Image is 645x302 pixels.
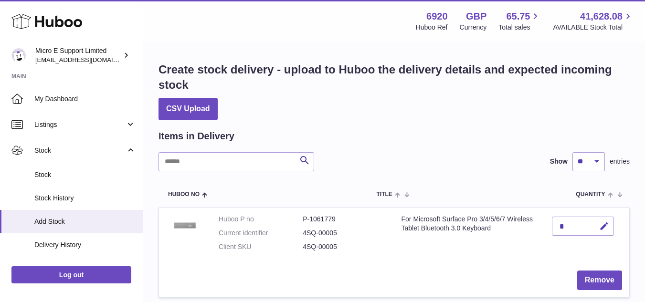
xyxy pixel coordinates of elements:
[159,130,234,143] h2: Items in Delivery
[11,48,26,62] img: contact@micropcsupport.com
[394,208,545,263] td: For Microsoft Surface Pro 3/4/5/6/7 Wireless Tablet Bluetooth 3.0 Keyboard
[416,23,448,32] div: Huboo Ref
[34,240,136,250] span: Delivery History
[166,215,204,236] img: For Microsoft Surface Pro 3/4/5/6/7 Wireless Tablet Bluetooth 3.0 Keyboard
[303,215,387,224] dd: P-1061779
[498,10,541,32] a: 65.75 Total sales
[460,23,487,32] div: Currency
[550,157,568,166] label: Show
[219,242,303,251] dt: Client SKU
[303,242,387,251] dd: 4SQ-00005
[219,215,303,224] dt: Huboo P no
[577,271,622,290] button: Remove
[34,194,136,203] span: Stock History
[34,217,136,226] span: Add Stock
[466,10,486,23] strong: GBP
[426,10,448,23] strong: 6920
[376,191,392,198] span: Title
[219,229,303,238] dt: Current identifier
[11,266,131,283] a: Log out
[610,157,630,166] span: entries
[34,170,136,179] span: Stock
[168,191,200,198] span: Huboo no
[498,23,541,32] span: Total sales
[576,191,605,198] span: Quantity
[35,46,121,64] div: Micro E Support Limited
[34,94,136,104] span: My Dashboard
[159,98,218,120] button: CSV Upload
[553,10,634,32] a: 41,628.08 AVAILABLE Stock Total
[159,62,630,93] h1: Create stock delivery - upload to Huboo the delivery details and expected incoming stock
[580,10,623,23] span: 41,628.08
[34,264,136,273] span: ASN Uploads
[553,23,634,32] span: AVAILABLE Stock Total
[34,146,126,155] span: Stock
[506,10,530,23] span: 65.75
[35,56,140,63] span: [EMAIL_ADDRESS][DOMAIN_NAME]
[34,120,126,129] span: Listings
[303,229,387,238] dd: 4SQ-00005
